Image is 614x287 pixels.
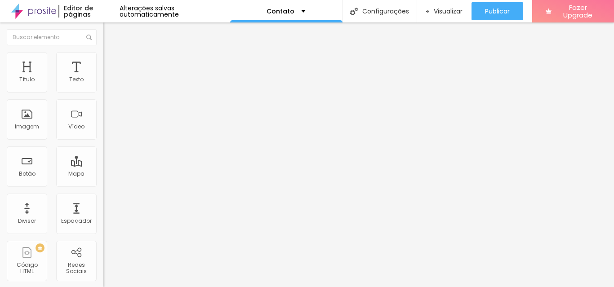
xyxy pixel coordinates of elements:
div: Botão [19,171,36,177]
div: Texto [69,76,84,83]
div: Imagem [15,124,39,130]
div: Alterações salvas automaticamente [120,5,230,18]
input: Buscar elemento [7,29,97,45]
img: view-1.svg [426,8,430,15]
div: Espaçador [61,218,92,224]
div: Título [19,76,35,83]
img: Icone [350,8,358,15]
div: Divisor [18,218,36,224]
div: Código HTML [9,262,44,275]
button: Visualizar [417,2,472,20]
iframe: Editor [103,22,614,287]
button: Publicar [472,2,523,20]
span: Publicar [485,8,510,15]
span: Fazer Upgrade [555,4,601,19]
p: Contato [267,8,294,14]
span: Visualizar [434,8,463,15]
div: Redes Sociais [58,262,94,275]
div: Mapa [68,171,85,177]
div: Vídeo [68,124,85,130]
img: Icone [86,35,92,40]
div: Editor de páginas [58,5,119,18]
